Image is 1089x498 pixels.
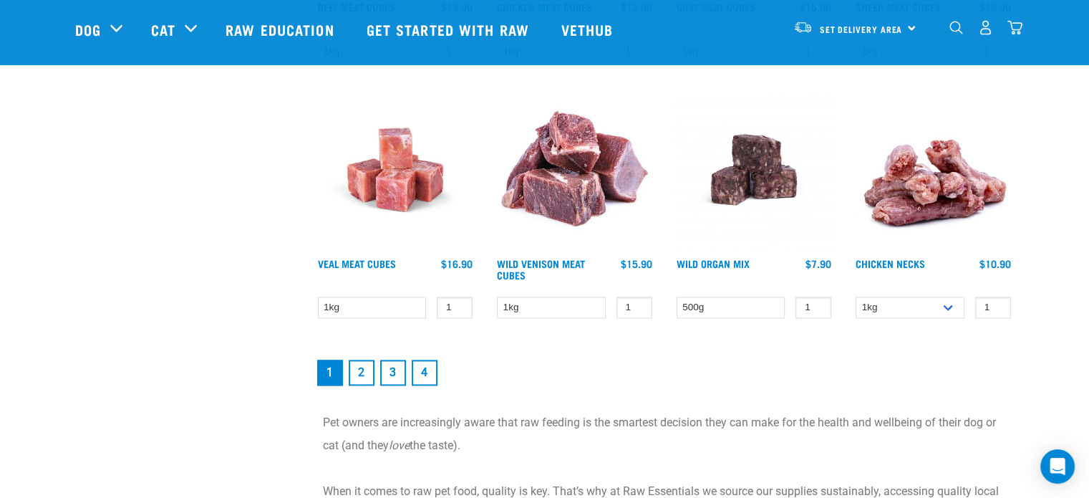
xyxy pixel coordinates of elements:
input: 1 [795,297,831,319]
div: $15.90 [621,258,652,269]
a: Vethub [547,1,631,58]
a: Chicken Necks [856,261,925,266]
div: $7.90 [805,258,831,269]
a: Veal Meat Cubes [318,261,396,266]
input: 1 [616,297,652,319]
a: Goto page 2 [349,360,374,386]
a: Cat [151,19,175,40]
div: Open Intercom Messenger [1040,449,1075,484]
img: van-moving.png [793,21,813,34]
a: Goto page 3 [380,360,406,386]
img: home-icon@2x.png [1007,20,1022,35]
div: $10.90 [979,258,1011,269]
em: love [389,439,410,452]
img: Veal Meat Cubes8454 [314,88,477,251]
img: 1181 Wild Venison Meat Cubes Boneless 01 [493,88,656,251]
span: Set Delivery Area [820,27,903,32]
a: Wild Venison Meat Cubes [497,261,585,277]
a: Raw Education [211,1,352,58]
a: Page 1 [317,360,343,386]
a: Get started with Raw [352,1,547,58]
nav: pagination [314,357,1015,388]
img: Wild Organ Mix [673,88,836,251]
img: user.png [978,20,993,35]
input: 1 [975,297,1011,319]
img: Pile Of Chicken Necks For Pets [852,88,1015,251]
input: 1 [437,297,473,319]
a: Wild Organ Mix [677,261,750,266]
p: Pet owners are increasingly aware that raw feeding is the smartest decision they can make for the... [323,411,1006,457]
a: Dog [75,19,101,40]
img: home-icon-1@2x.png [949,21,963,34]
div: $16.90 [441,258,473,269]
a: Goto page 4 [412,360,437,386]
